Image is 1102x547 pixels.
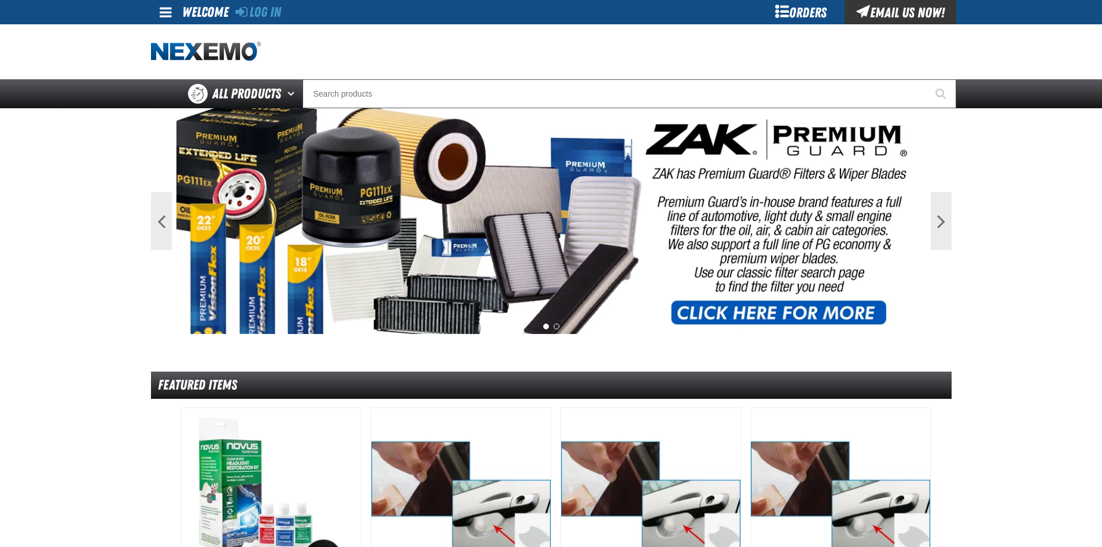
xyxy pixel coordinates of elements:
a: Log In [235,4,281,20]
button: 2 of 2 [554,324,559,329]
button: Open All Products pages [283,79,303,108]
button: 1 of 2 [543,324,549,329]
span: All Products [212,83,281,104]
input: Search [303,79,956,108]
img: Nexemo logo [151,42,261,62]
img: PG Filters & Wipers [176,108,926,334]
button: Previous [151,192,172,250]
button: Next [931,192,952,250]
div: Featured Items [151,372,952,399]
button: Start Searching [927,79,956,108]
